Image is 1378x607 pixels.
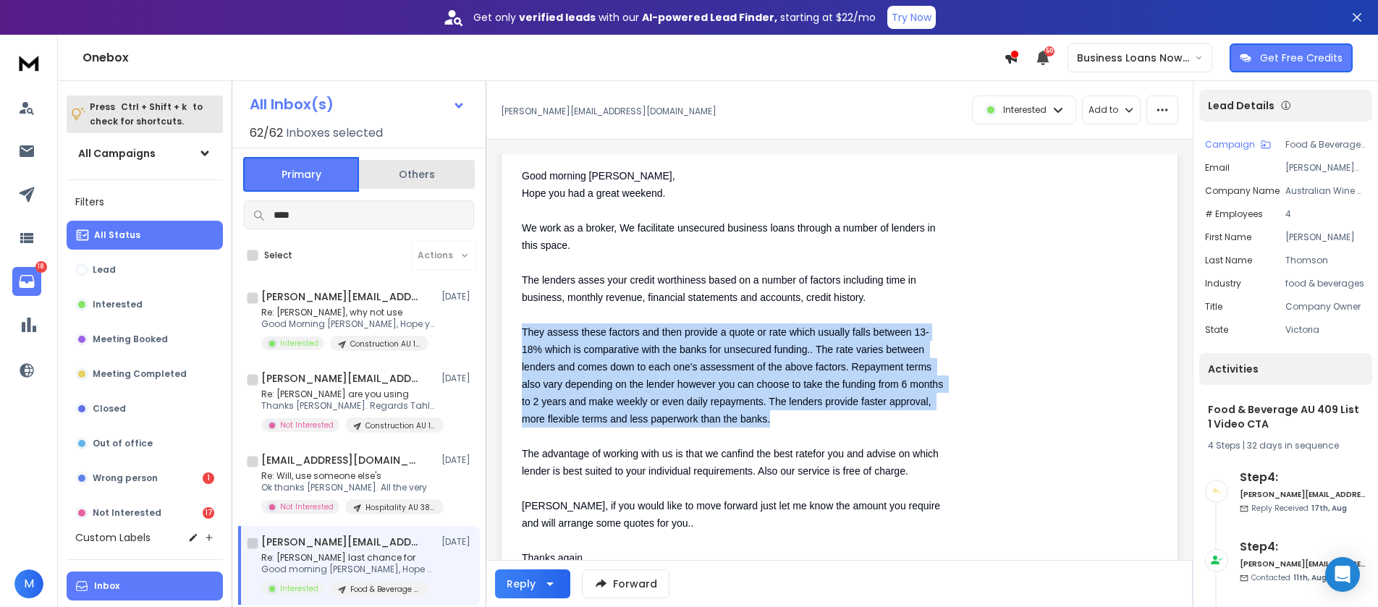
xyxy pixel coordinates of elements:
h1: [PERSON_NAME][EMAIL_ADDRESS][DOMAIN_NAME] [261,535,420,549]
span: We work as a broker, We facilitate unsecured business loans through a number of lenders in this s... [522,222,938,251]
p: Meeting Completed [93,368,187,380]
strong: verified leads [519,10,596,25]
h1: [PERSON_NAME][EMAIL_ADDRESS][DOMAIN_NAME] [261,289,420,304]
p: Get only with our starting at $22/mo [473,10,876,25]
span: Good morning [PERSON_NAME], [522,170,675,182]
p: Meeting Booked [93,334,168,345]
button: Meeting Completed [67,360,223,389]
strong: AI-powered Lead Finder, [642,10,777,25]
p: First Name [1205,232,1251,243]
p: food & beverages [1285,278,1366,289]
button: All Status [67,221,223,250]
p: Interested [280,338,318,349]
button: Forward [582,569,669,598]
p: Add to [1089,104,1118,116]
span: find the best rate [737,448,813,459]
h6: Step 4 : [1240,469,1366,486]
p: Interested [93,299,143,310]
p: Out of office [93,438,153,449]
p: Re: [PERSON_NAME] are you using [261,389,435,400]
span: They assess these factors and then provide a quote or rate which usually falls between 13-18% whi... [522,326,946,425]
p: Ok thanks [PERSON_NAME]. All the very [261,482,435,493]
span: Hope you had a great weekend. [522,187,665,199]
button: Out of office [67,429,223,458]
p: 18 [35,261,47,273]
button: Primary [243,157,359,192]
p: Not Interested [93,507,161,519]
button: All Campaigns [67,139,223,168]
p: Food & Beverage AU 409 List 1 Video CTA [1285,139,1366,150]
p: [DATE] [441,454,474,466]
h1: Food & Beverage AU 409 List 1 Video CTA [1208,402,1364,431]
p: # Employees [1205,208,1263,220]
p: Company Name [1205,185,1280,197]
p: Contacted [1251,572,1327,583]
h1: All Inbox(s) [250,97,334,111]
div: Reply [507,577,536,591]
div: Open Intercom Messenger [1325,557,1360,592]
p: Press to check for shortcuts. [90,100,203,129]
p: [DATE] [441,291,474,302]
img: logo [14,49,43,76]
p: Get Free Credits [1260,51,1343,65]
span: The advantage of working with us is that we can for you and advise on which lender is best suited... [522,448,942,477]
span: The lenders asses your credit worthiness based on a number of factors including time in business,... [522,274,919,303]
h3: Inboxes selected [286,124,383,142]
h6: [PERSON_NAME][EMAIL_ADDRESS][DOMAIN_NAME] [1240,559,1366,569]
p: Victoria [1285,324,1366,336]
p: 4 [1285,208,1366,220]
p: Hospitality AU 386 List 2 Appraisal CTA [365,502,435,513]
button: Campaign [1205,139,1271,150]
p: Try Now [892,10,931,25]
p: Interested [280,583,318,594]
button: M [14,569,43,598]
p: [PERSON_NAME] [1285,232,1366,243]
h1: Onebox [83,49,1004,67]
button: Meeting Booked [67,325,223,354]
p: Last Name [1205,255,1252,266]
p: Inbox [94,580,119,592]
p: Wrong person [93,472,158,484]
h1: All Campaigns [78,146,156,161]
p: Not Interested [280,420,334,430]
p: [DATE] [441,536,474,548]
p: Re: Will, use someone else's [261,470,435,482]
p: Good morning [PERSON_NAME], Hope you had [261,564,435,575]
p: Re: [PERSON_NAME], why not use [261,307,435,318]
button: Get Free Credits [1230,43,1353,72]
span: 4 Steps [1208,439,1240,451]
div: 1 [203,472,214,484]
a: 18 [12,267,41,296]
p: Australian Wine & Food P/L [1285,185,1366,197]
p: Lead [93,264,116,276]
button: Wrong person1 [67,464,223,493]
p: Thomson [1285,255,1366,266]
h3: Custom Labels [75,530,151,545]
h6: [PERSON_NAME][EMAIL_ADDRESS][DOMAIN_NAME] [1240,489,1366,500]
button: Not Interested17 [67,498,223,527]
p: Campaign [1205,139,1255,150]
p: Thanks [PERSON_NAME]. Regards Tahlia [DATE][DATE], [261,400,435,412]
p: Lead Details [1208,98,1275,113]
p: Not Interested [280,501,334,512]
h1: [EMAIL_ADDRESS][DOMAIN_NAME] [261,453,420,467]
span: [PERSON_NAME], if you would like to move forward just let me know the amount you require and will... [522,500,943,529]
p: Industry [1205,278,1241,289]
p: [PERSON_NAME][EMAIL_ADDRESS][DOMAIN_NAME] [1285,162,1366,174]
span: 62 / 62 [250,124,283,142]
p: Food & Beverage AU 409 List 1 Video CTA [350,584,420,595]
button: Reply [495,569,570,598]
h6: Step 4 : [1240,538,1366,556]
button: Interested [67,290,223,319]
p: Closed [93,403,126,415]
span: 17th, Aug [1311,503,1347,514]
p: Title [1205,301,1222,313]
p: Construction AU 1686 List 1 Video CTA [365,420,435,431]
p: Email [1205,162,1230,174]
p: All Status [94,229,140,241]
span: Thanks again. [522,552,586,564]
span: 11th, Aug [1293,572,1327,583]
p: Company Owner [1285,301,1366,313]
